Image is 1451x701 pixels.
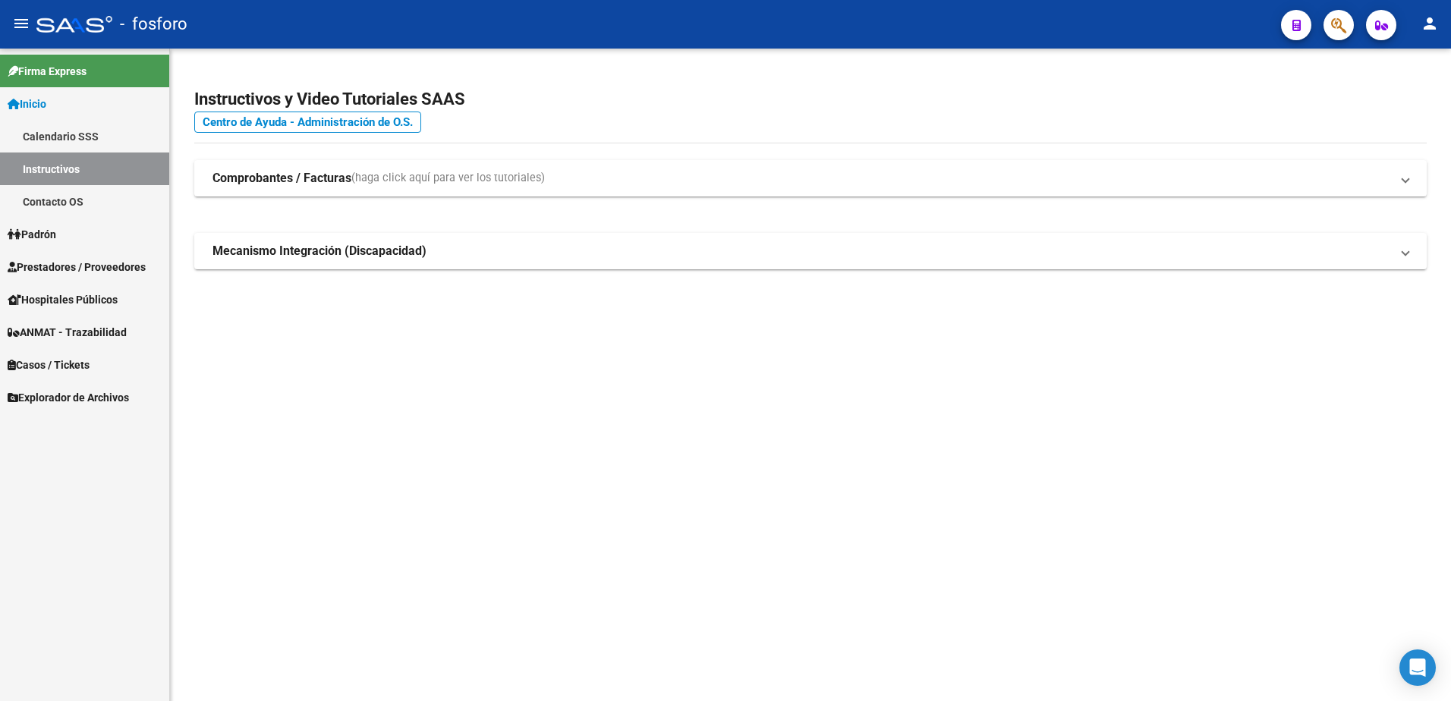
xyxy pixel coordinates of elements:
strong: Mecanismo Integración (Discapacidad) [212,243,426,259]
span: - fosforo [120,8,187,41]
h2: Instructivos y Video Tutoriales SAAS [194,85,1427,114]
span: Inicio [8,96,46,112]
span: (haga click aquí para ver los tutoriales) [351,170,545,187]
span: Explorador de Archivos [8,389,129,406]
a: Centro de Ayuda - Administración de O.S. [194,112,421,133]
span: Hospitales Públicos [8,291,118,308]
div: Open Intercom Messenger [1399,649,1436,686]
span: Firma Express [8,63,87,80]
span: ANMAT - Trazabilidad [8,324,127,341]
span: Padrón [8,226,56,243]
mat-icon: menu [12,14,30,33]
span: Prestadores / Proveedores [8,259,146,275]
mat-expansion-panel-header: Mecanismo Integración (Discapacidad) [194,233,1427,269]
mat-icon: person [1421,14,1439,33]
strong: Comprobantes / Facturas [212,170,351,187]
span: Casos / Tickets [8,357,90,373]
mat-expansion-panel-header: Comprobantes / Facturas(haga click aquí para ver los tutoriales) [194,160,1427,196]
